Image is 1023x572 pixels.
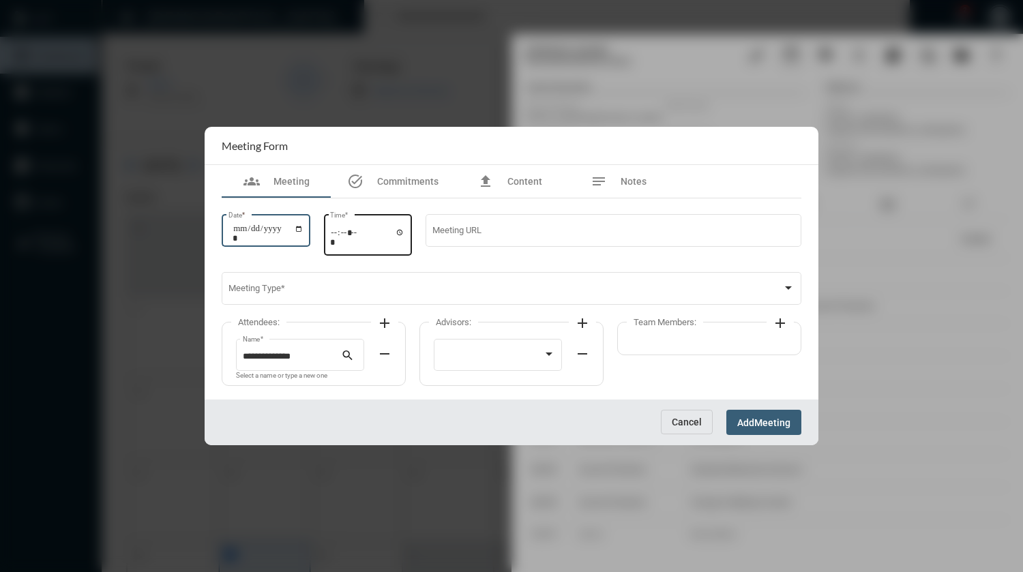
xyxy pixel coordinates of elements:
[627,317,703,327] label: Team Members:
[574,346,591,362] mat-icon: remove
[672,417,702,427] span: Cancel
[376,346,393,362] mat-icon: remove
[273,176,310,187] span: Meeting
[236,372,327,380] mat-hint: Select a name or type a new one
[477,173,494,190] mat-icon: file_upload
[772,315,788,331] mat-icon: add
[377,176,439,187] span: Commitments
[726,410,801,435] button: AddMeeting
[347,173,364,190] mat-icon: task_alt
[591,173,607,190] mat-icon: notes
[222,139,288,152] h2: Meeting Form
[737,417,754,428] span: Add
[231,317,286,327] label: Attendees:
[376,315,393,331] mat-icon: add
[574,315,591,331] mat-icon: add
[754,417,790,428] span: Meeting
[621,176,647,187] span: Notes
[429,317,478,327] label: Advisors:
[507,176,542,187] span: Content
[661,410,713,434] button: Cancel
[243,173,260,190] mat-icon: groups
[341,348,357,365] mat-icon: search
